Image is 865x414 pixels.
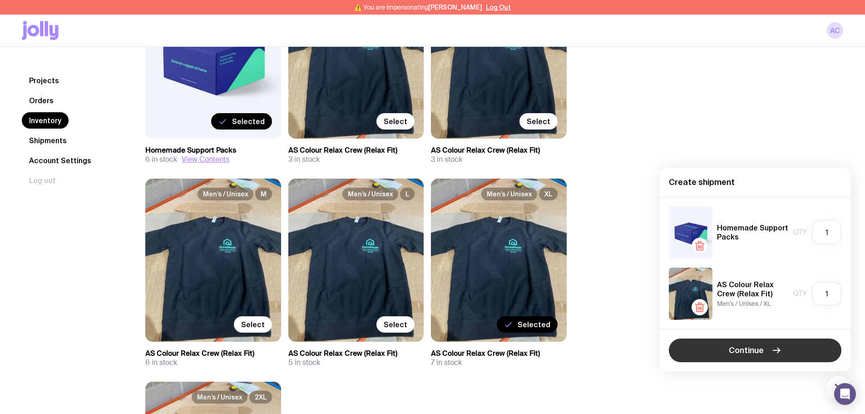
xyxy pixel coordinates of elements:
span: 7 in stock [431,358,462,367]
button: Log Out [486,4,511,11]
h5: Homemade Support Packs [717,223,788,241]
span: 3 in stock [288,155,320,164]
h3: AS Colour Relax Crew (Relax Fit) [431,146,567,155]
span: Select [384,117,407,126]
span: Men’s / Unisex / XL [717,300,771,307]
span: [PERSON_NAME] [428,4,482,11]
button: View Contents [182,155,229,164]
a: Orders [22,92,61,109]
span: L [400,188,415,200]
h3: AS Colour Relax Crew (Relax Fit) [288,146,424,155]
span: M [255,188,272,200]
span: Men’s / Unisex [481,188,537,200]
a: Projects [22,72,66,89]
span: Men’s / Unisex [192,391,247,404]
h5: AS Colour Relax Crew (Relax Fit) [717,280,788,298]
div: Open Intercom Messenger [834,383,856,405]
a: Account Settings [22,152,99,169]
h3: Homemade Support Packs [145,146,281,155]
span: Select [384,320,407,329]
a: AC [827,22,843,39]
span: Men’s / Unisex [198,188,253,200]
span: XL [539,188,558,200]
span: 6 in stock [145,358,177,367]
h3: AS Colour Relax Crew (Relax Fit) [431,349,567,358]
span: Select [241,320,265,329]
a: Inventory [22,112,69,129]
span: ⚠️ You are impersonating [354,4,482,11]
h3: AS Colour Relax Crew (Relax Fit) [288,349,424,358]
button: Log out [22,172,63,189]
span: 3 in stock [431,155,462,164]
h3: AS Colour Relax Crew (Relax Fit) [145,349,281,358]
span: Qty [793,289,807,298]
span: 2XL [249,391,272,404]
span: Selected [232,117,265,126]
a: Shipments [22,132,74,149]
span: 6 in stock [145,155,177,164]
h4: Create shipment [669,177,841,188]
span: Selected [518,320,550,329]
span: Qty [793,228,807,237]
span: Continue [729,345,764,356]
button: Continue [669,339,841,362]
span: Select [527,117,550,126]
span: Men’s / Unisex [342,188,398,200]
span: 5 in stock [288,358,320,367]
